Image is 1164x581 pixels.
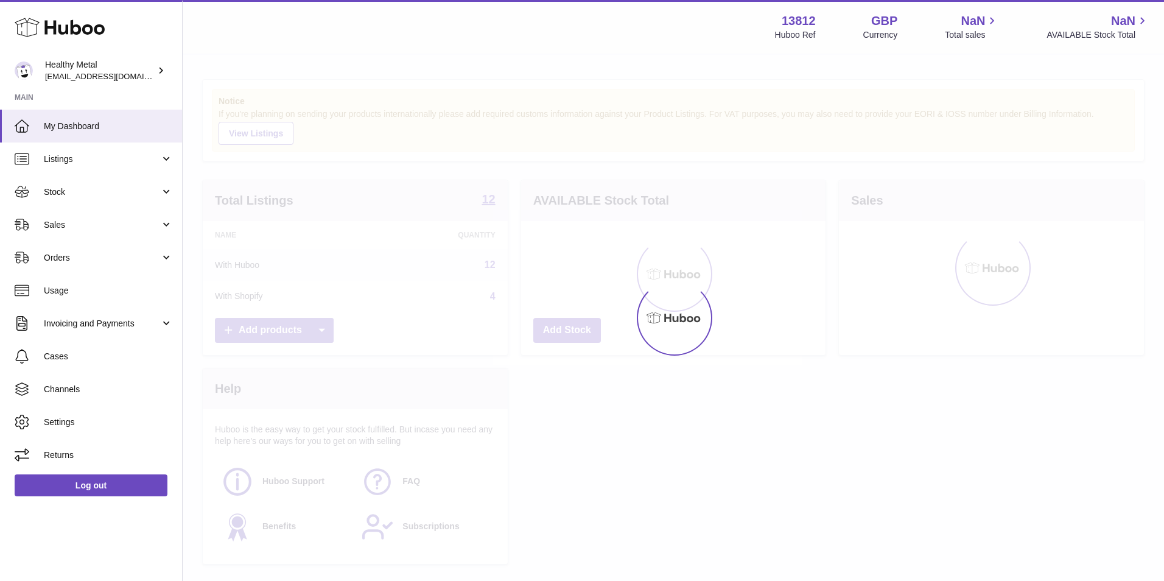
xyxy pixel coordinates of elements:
span: Total sales [945,29,999,41]
span: Stock [44,186,160,198]
a: NaN AVAILABLE Stock Total [1047,13,1149,41]
span: Channels [44,384,173,395]
span: NaN [1111,13,1135,29]
a: Log out [15,474,167,496]
div: Healthy Metal [45,59,155,82]
span: Listings [44,153,160,165]
span: Usage [44,285,173,297]
a: NaN Total sales [945,13,999,41]
span: Returns [44,449,173,461]
strong: GBP [871,13,897,29]
span: My Dashboard [44,121,173,132]
strong: 13812 [782,13,816,29]
span: Settings [44,417,173,428]
span: Orders [44,252,160,264]
div: Huboo Ref [775,29,816,41]
span: Cases [44,351,173,362]
span: NaN [961,13,985,29]
img: internalAdmin-13812@internal.huboo.com [15,62,33,80]
span: Sales [44,219,160,231]
span: Invoicing and Payments [44,318,160,329]
span: [EMAIL_ADDRESS][DOMAIN_NAME] [45,71,179,81]
div: Currency [863,29,898,41]
span: AVAILABLE Stock Total [1047,29,1149,41]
